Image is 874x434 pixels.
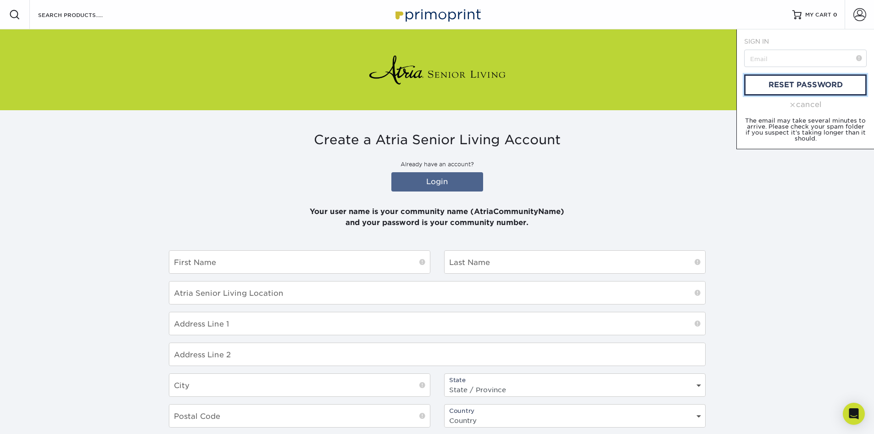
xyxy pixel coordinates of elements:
p: Your user name is your community name (AtriaCommunityName) and your password is your community nu... [169,195,706,228]
img: Primoprint [391,5,483,24]
span: SIGN IN [744,38,769,45]
h3: Create a Atria Senior Living Account [169,132,706,148]
span: 0 [833,11,837,18]
div: Open Intercom Messenger [843,403,865,425]
span: MY CART [805,11,831,19]
small: The email may take several minutes to arrive. Please check your spam folder if you suspect it's t... [745,117,866,142]
a: Login [391,172,483,192]
p: Already have an account? [169,160,706,169]
input: SEARCH PRODUCTS..... [37,9,127,20]
input: Email [744,50,867,67]
a: reset password [744,74,867,96]
img: Atria Senior Living [368,51,506,88]
div: cancel [744,99,867,110]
